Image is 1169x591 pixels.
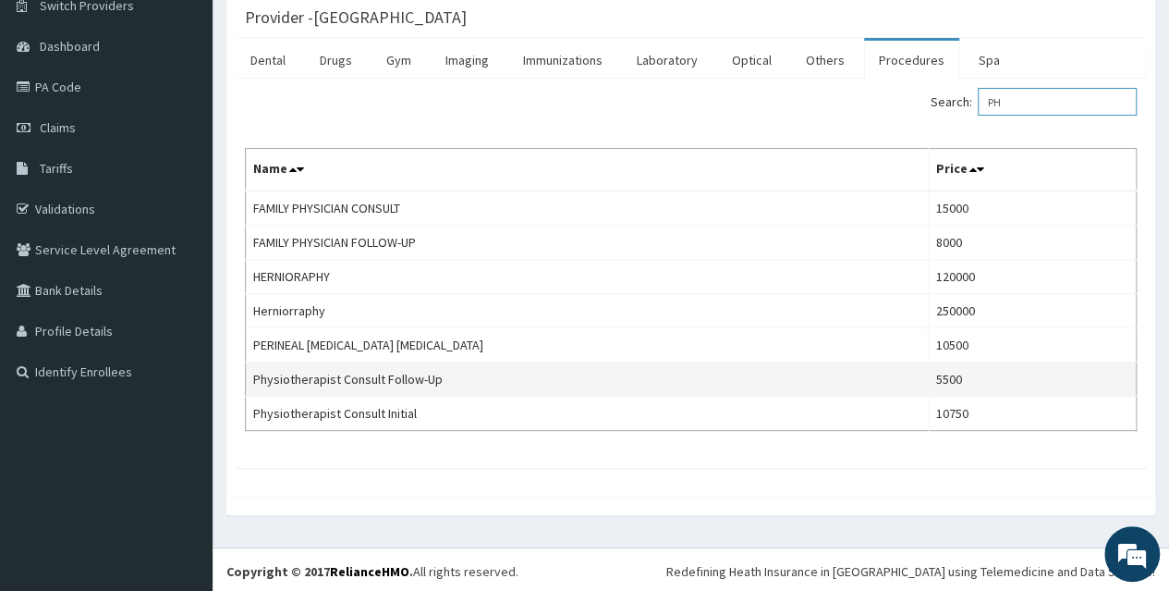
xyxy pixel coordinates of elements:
[246,328,929,363] td: PERINEAL [MEDICAL_DATA] [MEDICAL_DATA]
[928,294,1136,328] td: 250000
[246,191,929,226] td: FAMILY PHYSICIAN CONSULT
[246,363,929,397] td: Physiotherapist Consult Follow-Up
[40,38,100,55] span: Dashboard
[928,328,1136,363] td: 10500
[40,160,73,177] span: Tariffs
[622,41,712,80] a: Laboratory
[928,260,1136,294] td: 120000
[964,41,1015,80] a: Spa
[107,178,255,364] span: We're online!
[864,41,959,80] a: Procedures
[928,226,1136,260] td: 8000
[40,119,76,136] span: Claims
[96,104,311,128] div: Chat with us now
[9,394,352,459] textarea: Type your message and hit 'Enter'
[246,397,929,431] td: Physiotherapist Consult Initial
[931,88,1137,116] label: Search:
[236,41,300,80] a: Dental
[371,41,426,80] a: Gym
[508,41,617,80] a: Immunizations
[978,88,1137,116] input: Search:
[928,397,1136,431] td: 10750
[330,563,409,580] a: RelianceHMO
[246,226,929,260] td: FAMILY PHYSICIAN FOLLOW-UP
[666,562,1155,581] div: Redefining Heath Insurance in [GEOGRAPHIC_DATA] using Telemedicine and Data Science!
[928,191,1136,226] td: 15000
[791,41,859,80] a: Others
[431,41,504,80] a: Imaging
[246,149,929,191] th: Name
[303,9,347,54] div: Minimize live chat window
[928,149,1136,191] th: Price
[245,9,467,26] h3: Provider - [GEOGRAPHIC_DATA]
[305,41,367,80] a: Drugs
[34,92,75,139] img: d_794563401_company_1708531726252_794563401
[226,563,413,580] strong: Copyright © 2017 .
[928,363,1136,397] td: 5500
[246,260,929,294] td: HERNIORAPHY
[717,41,786,80] a: Optical
[246,294,929,328] td: Herniorraphy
